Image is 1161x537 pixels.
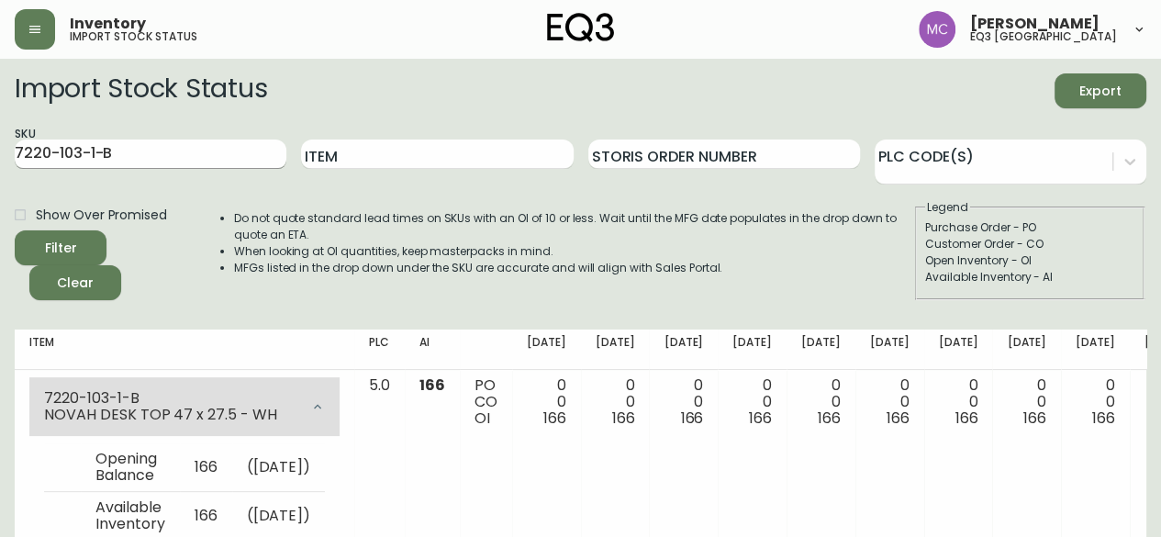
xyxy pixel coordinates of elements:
div: Customer Order - CO [925,236,1134,252]
div: 7220-103-1-B [44,390,299,407]
h2: Import Stock Status [15,73,267,108]
img: 6dbdb61c5655a9a555815750a11666cc [919,11,955,48]
span: 166 [1023,408,1046,429]
span: 166 [543,408,566,429]
li: MFGs listed in the drop down under the SKU are accurate and will align with Sales Portal. [234,260,913,276]
div: 0 0 [1007,377,1046,427]
th: AI [405,330,460,370]
span: 166 [1092,408,1115,429]
span: [PERSON_NAME] [970,17,1100,31]
div: 0 0 [870,377,910,427]
span: Clear [44,272,106,295]
th: [DATE] [855,330,924,370]
th: [DATE] [1061,330,1130,370]
th: PLC [354,330,405,370]
img: logo [547,13,615,42]
th: [DATE] [512,330,581,370]
button: Filter [15,230,106,265]
div: 0 0 [664,377,703,427]
th: [DATE] [649,330,718,370]
button: Clear [29,265,121,300]
div: NOVAH DESK TOP 47 x 27.5 - WH [44,407,299,423]
div: Purchase Order - PO [925,219,1134,236]
li: When looking at OI quantities, keep masterpacks in mind. [234,243,913,260]
div: 0 0 [732,377,772,427]
div: 0 0 [939,377,978,427]
th: Item [15,330,354,370]
button: Export [1055,73,1146,108]
span: 166 [680,408,703,429]
th: [DATE] [787,330,855,370]
span: OI [474,408,490,429]
th: [DATE] [581,330,650,370]
div: PO CO [474,377,497,427]
li: Do not quote standard lead times on SKUs with an OI of 10 or less. Wait until the MFG date popula... [234,210,913,243]
h5: import stock status [70,31,197,42]
span: 166 [749,408,772,429]
td: ( [DATE] ) [232,443,326,492]
div: Available Inventory - AI [925,269,1134,285]
div: 0 0 [527,377,566,427]
h5: eq3 [GEOGRAPHIC_DATA] [970,31,1117,42]
span: Show Over Promised [36,206,167,225]
th: [DATE] [718,330,787,370]
legend: Legend [925,199,970,216]
span: 166 [818,408,841,429]
div: Filter [45,237,77,260]
span: Export [1069,80,1132,103]
div: 0 0 [1076,377,1115,427]
span: 166 [612,408,635,429]
span: Inventory [70,17,146,31]
div: 0 0 [596,377,635,427]
span: 166 [887,408,910,429]
div: 0 0 [801,377,841,427]
span: 166 [954,408,977,429]
th: [DATE] [924,330,993,370]
td: Opening Balance [81,443,180,492]
td: 166 [180,443,232,492]
div: Open Inventory - OI [925,252,1134,269]
div: 7220-103-1-BNOVAH DESK TOP 47 x 27.5 - WH [29,377,340,436]
span: 166 [419,375,445,396]
th: [DATE] [992,330,1061,370]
